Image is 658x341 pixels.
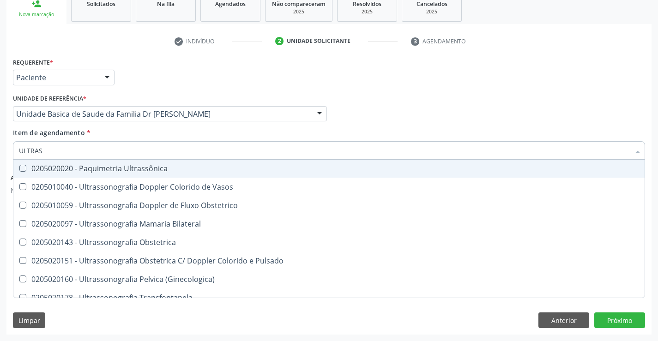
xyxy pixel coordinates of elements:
div: 0205010059 - Ultrassonografia Doppler de Fluxo Obstetrico [19,202,639,209]
div: 0205020151 - Ultrassonografia Obstetrica C/ Doppler Colorido e Pulsado [19,257,639,264]
div: 0205020097 - Ultrassonografia Mamaria Bilateral [19,220,639,227]
div: 2025 [344,8,390,15]
div: 2025 [272,8,326,15]
div: 2 [275,37,284,45]
div: 0205020178 - Ultrassonografia Transfontanela [19,294,639,301]
div: 0205020143 - Ultrassonografia Obstetrica [19,239,639,246]
span: Item de agendamento [13,128,85,137]
p: Nenhum anexo disponível. [11,185,94,195]
div: 0205010040 - Ultrassonografia Doppler Colorido de Vasos [19,183,639,191]
input: Buscar por procedimentos [19,141,630,160]
label: Unidade de referência [13,92,86,106]
div: 0205020020 - Paquimetria Ultrassônica [19,165,639,172]
label: Anexos adicionados [11,171,75,185]
div: Nova marcação [13,11,60,18]
span: Paciente [16,73,96,82]
div: 2025 [409,8,455,15]
button: Limpar [13,312,45,328]
label: Requerente [13,55,53,70]
button: Anterior [538,312,589,328]
button: Próximo [594,312,645,328]
span: Unidade Basica de Saude da Familia Dr [PERSON_NAME] [16,109,308,119]
div: Unidade solicitante [287,37,350,45]
div: 0205020160 - Ultrassonografia Pelvica (Ginecologica) [19,275,639,283]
